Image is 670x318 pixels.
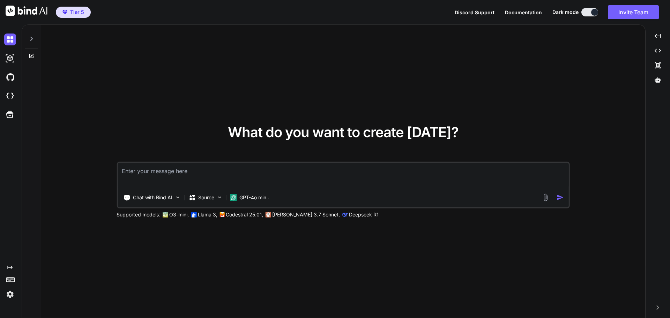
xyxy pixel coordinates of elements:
img: claude [342,212,348,217]
p: Source [198,194,214,201]
img: GPT-4 [162,212,168,217]
span: Tier 5 [70,9,84,16]
span: What do you want to create [DATE]? [228,124,459,141]
img: Bind AI [6,6,47,16]
button: Documentation [505,9,542,16]
img: cloudideIcon [4,90,16,102]
img: premium [62,10,67,14]
img: settings [4,288,16,300]
button: Invite Team [608,5,659,19]
p: Supported models: [117,211,160,218]
p: Codestral 25.01, [226,211,263,218]
img: githubDark [4,71,16,83]
p: Deepseek R1 [349,211,379,218]
img: Pick Models [216,194,222,200]
img: Mistral-AI [219,212,224,217]
button: Discord Support [455,9,494,16]
img: GPT-4o mini [230,194,237,201]
button: premiumTier 5 [56,7,91,18]
p: GPT-4o min.. [239,194,269,201]
p: Chat with Bind AI [133,194,172,201]
span: Discord Support [455,9,494,15]
span: Documentation [505,9,542,15]
img: Llama2 [191,212,196,217]
span: Dark mode [552,9,579,16]
img: darkAi-studio [4,52,16,64]
img: darkChat [4,34,16,45]
p: Llama 3, [198,211,217,218]
img: claude [265,212,271,217]
img: Pick Tools [174,194,180,200]
img: icon [557,194,564,201]
p: [PERSON_NAME] 3.7 Sonnet, [272,211,340,218]
p: O3-mini, [169,211,189,218]
img: attachment [542,193,550,201]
